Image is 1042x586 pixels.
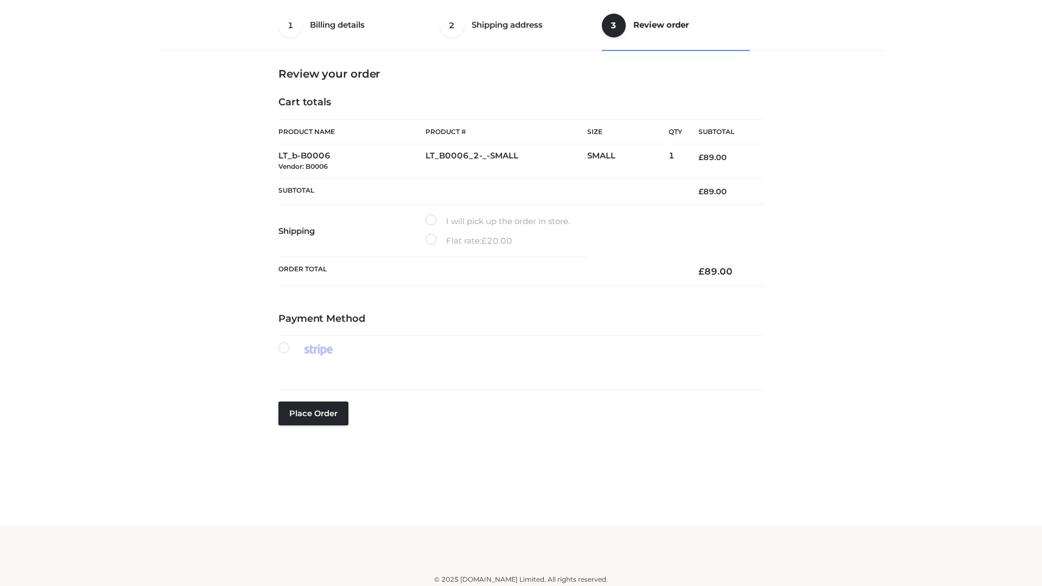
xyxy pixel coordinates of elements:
bdi: 89.00 [698,152,727,162]
span: £ [481,235,487,246]
div: © 2025 [DOMAIN_NAME] Limited. All rights reserved. [161,574,881,585]
th: Order Total [278,257,682,286]
bdi: 20.00 [481,235,512,246]
span: £ [698,187,703,196]
td: SMALL [587,144,669,179]
label: Flat rate: [425,234,512,248]
small: Vendor: B0006 [278,162,328,170]
th: Subtotal [682,120,764,144]
bdi: 89.00 [698,266,733,277]
td: 1 [669,144,682,179]
label: I will pick up the order in store. [425,214,570,228]
h4: Payment Method [278,313,764,325]
button: Place order [278,402,348,425]
th: Product Name [278,119,425,144]
th: Product # [425,119,587,144]
th: Qty [669,119,682,144]
th: Subtotal [278,178,682,205]
th: Size [587,120,663,144]
span: £ [698,266,704,277]
h3: Review your order [278,67,764,80]
th: Shipping [278,205,425,257]
td: LT_B0006_2-_-SMALL [425,144,587,179]
h4: Cart totals [278,97,764,109]
td: LT_b-B0006 [278,144,425,179]
span: £ [698,152,703,162]
bdi: 89.00 [698,187,727,196]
